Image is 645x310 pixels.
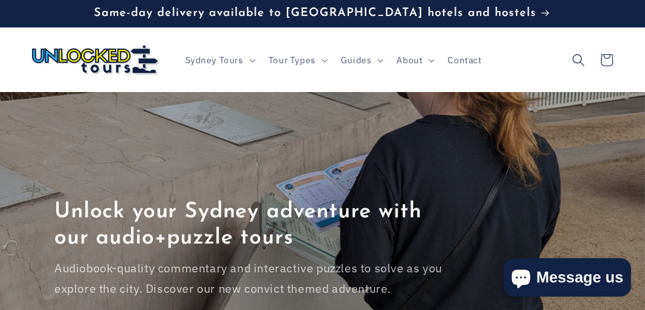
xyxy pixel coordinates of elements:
[447,54,481,66] span: Contact
[32,45,160,75] img: Unlocked Tours
[389,47,440,74] summary: About
[178,47,261,74] summary: Sydney Tours
[341,54,372,66] span: Guides
[27,40,165,79] a: Unlocked Tours
[396,54,423,66] span: About
[500,258,635,300] inbox-online-store-chat: Shopify online store chat
[333,47,389,74] summary: Guides
[54,199,444,252] h2: Unlock your Sydney adventure with our audio+puzzle tours
[94,7,536,19] span: Same-day delivery available to [GEOGRAPHIC_DATA] hotels and hostels
[564,46,593,74] summary: Search
[268,54,316,66] span: Tour Types
[54,258,444,300] p: Audiobook-quality commentary and interactive puzzles to solve as you explore the city. Discover o...
[261,47,333,74] summary: Tour Types
[440,47,489,74] a: Contact
[185,54,244,66] span: Sydney Tours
